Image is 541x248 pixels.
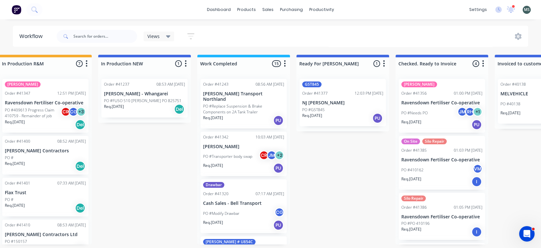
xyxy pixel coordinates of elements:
p: NJ [PERSON_NAME] [302,100,383,106]
p: Ravensdown Fertiliser Co-operative [401,100,482,106]
div: Order #4124308:56 AM [DATE][PERSON_NAME] Transport NorthlandPO #Replace Suspension & Brake Compon... [201,79,287,129]
div: Del [75,203,85,213]
iframe: Intercom live chat [519,226,535,242]
div: + 1 [473,107,482,117]
div: Order #41400 [5,138,30,144]
p: Req. [DATE] [5,161,25,167]
div: 08:52 AM [DATE] [57,138,86,144]
p: PO # [5,155,14,161]
div: Silo Repair [401,196,426,201]
p: PO #FUSO 510 [PERSON_NAME] PO 825751 [104,98,182,104]
div: Order #41377 [302,91,328,96]
p: PO #409613 Progress Claim 410759 - Remainder of job [5,107,61,119]
p: PO #Needs PO [401,110,428,116]
div: I [471,227,482,237]
div: products [234,5,259,14]
div: Order #41356 [401,91,427,96]
div: Order #4140107:33 AM [DATE]Flax TrustPO #Req.[DATE]Del [2,178,89,216]
p: [PERSON_NAME] Contractors Ltd [5,232,86,237]
p: PO #Transporter body swap [203,154,252,159]
div: DrawbarOrder #4132007:17 AM [DATE]Cash Sales - Bell TransportPO #Modify DrawbarCGReq.[DATE]PU [201,179,287,233]
p: PO #410162 [401,167,424,173]
div: Order #41410 [5,222,30,228]
div: [PERSON_NAME] [401,81,437,87]
div: 08:56 AM [DATE] [256,81,284,87]
div: Order #41347 [5,91,30,96]
div: 08:53 AM [DATE] [57,222,86,228]
p: PO # [5,197,14,203]
div: Order #41401 [5,180,30,186]
p: Ravensdown Fertiliser Co-operative [401,214,482,220]
div: Order #41320 [203,191,229,197]
div: PU [273,163,284,173]
div: Order #4123708:53 AM [DATE][PERSON_NAME] - WhangareiPO #FUSO 510 [PERSON_NAME] PO 825751Req.[DATE... [101,79,188,118]
div: Order #4140008:52 AM [DATE][PERSON_NAME] ContractorsPO #Req.[DATE]Del [2,136,89,175]
p: PO #Modify Drawbar [203,211,239,216]
div: Del [75,161,85,171]
p: [PERSON_NAME] Contractors [5,148,86,154]
p: Ravensdown Fertiliser Co-operative [5,100,86,106]
div: CG [275,207,284,217]
div: GST845 [302,81,322,87]
div: 12:03 PM [DATE] [355,91,383,96]
div: 01:05 PM [DATE] [454,205,482,210]
div: On Site [401,138,420,144]
div: PU [273,220,284,230]
div: Order #4134210:03 AM [DATE][PERSON_NAME]PO #Transporter body swapCRJM+2Req.[DATE]PU [201,132,287,176]
div: CR [61,107,70,117]
div: VM [473,164,482,174]
p: Req. [DATE] [203,220,223,225]
div: 07:17 AM [DATE] [256,191,284,197]
div: GST845Order #4137712:03 PM [DATE]NJ [PERSON_NAME]PO #GST845Req.[DATE]PU [300,79,386,126]
div: 07:33 AM [DATE] [57,180,86,186]
p: Flax Trust [5,190,86,196]
div: 12:51 PM [DATE] [57,91,86,96]
span: Views [147,33,160,40]
div: PU [273,115,284,126]
div: 01:03 PM [DATE] [454,148,482,153]
div: 08:53 AM [DATE] [156,81,185,87]
p: Req. [DATE] [104,104,124,110]
span: MS [524,7,530,13]
div: Workflow [19,33,46,40]
div: purchasing [277,5,306,14]
p: Req. [DATE] [5,203,25,208]
div: + 3 [76,107,86,117]
div: settings [466,5,490,14]
p: PO #Replace Suspension & Brake Components on 2A Tank Trailer [203,103,284,115]
div: [PERSON_NAME] [5,81,41,87]
div: + 2 [275,150,284,160]
div: productivity [306,5,337,14]
div: CR [259,150,269,160]
div: [PERSON_NAME] # U854C [203,239,256,245]
div: Order #41386 [401,205,427,210]
p: Req. [DATE] [5,119,25,125]
p: PO #150157 [5,239,27,244]
div: [PERSON_NAME]Order #4135601:00 PM [DATE]Ravensdown Fertiliser Co-operativePO #Needs POJMRH+1Req.[... [399,79,485,133]
div: Del [174,104,184,114]
div: Silo RepairOrder #4138601:05 PM [DATE]Ravensdown Fertiliser Co-operativePO #PO 410196Req.[DATE]I [399,193,485,240]
div: PU [471,119,482,130]
p: PO #40138 [500,101,520,107]
p: Req. [DATE] [401,226,421,232]
p: Ravensdown Fertiliser Co-operative [401,157,482,163]
p: [PERSON_NAME] - Whangarei [104,91,185,97]
div: Silo Repair [422,138,447,144]
img: Factory [12,5,21,14]
div: Order #41342 [203,134,229,140]
div: Del [75,119,85,130]
div: 01:00 PM [DATE] [454,91,482,96]
div: PU [372,113,383,123]
p: [PERSON_NAME] Transport Northland [203,91,284,102]
p: Req. [DATE] [203,115,223,121]
div: CG [69,107,78,117]
a: dashboard [204,5,234,14]
div: RH [465,107,475,117]
div: sales [259,5,277,14]
div: [PERSON_NAME]Order #4134712:51 PM [DATE]Ravensdown Fertiliser Co-operativePO #409613 Progress Cla... [2,79,89,133]
div: Drawbar [203,182,224,188]
div: 10:03 AM [DATE] [256,134,284,140]
div: JM [457,107,467,117]
p: Req. [DATE] [302,113,322,119]
input: Search for orders... [73,30,137,43]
